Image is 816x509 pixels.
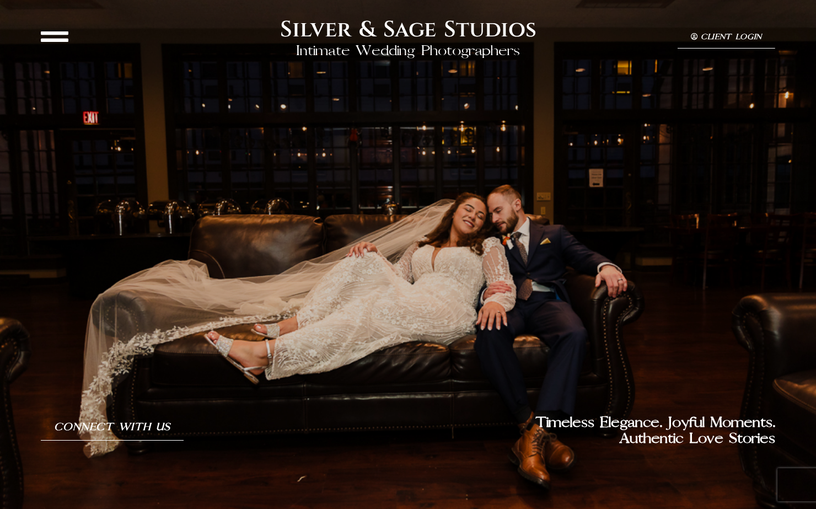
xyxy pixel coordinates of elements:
h2: Silver & Sage Studios [280,17,536,43]
h2: Intimate Wedding Photographers [296,43,520,59]
a: Connect With Us [41,415,184,440]
span: Connect With Us [54,421,170,433]
a: Client Login [678,26,775,49]
span: Client Login [701,33,762,41]
h2: Timeless Elegance. Joyful Moments. Authentic Love Stories [408,415,775,447]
